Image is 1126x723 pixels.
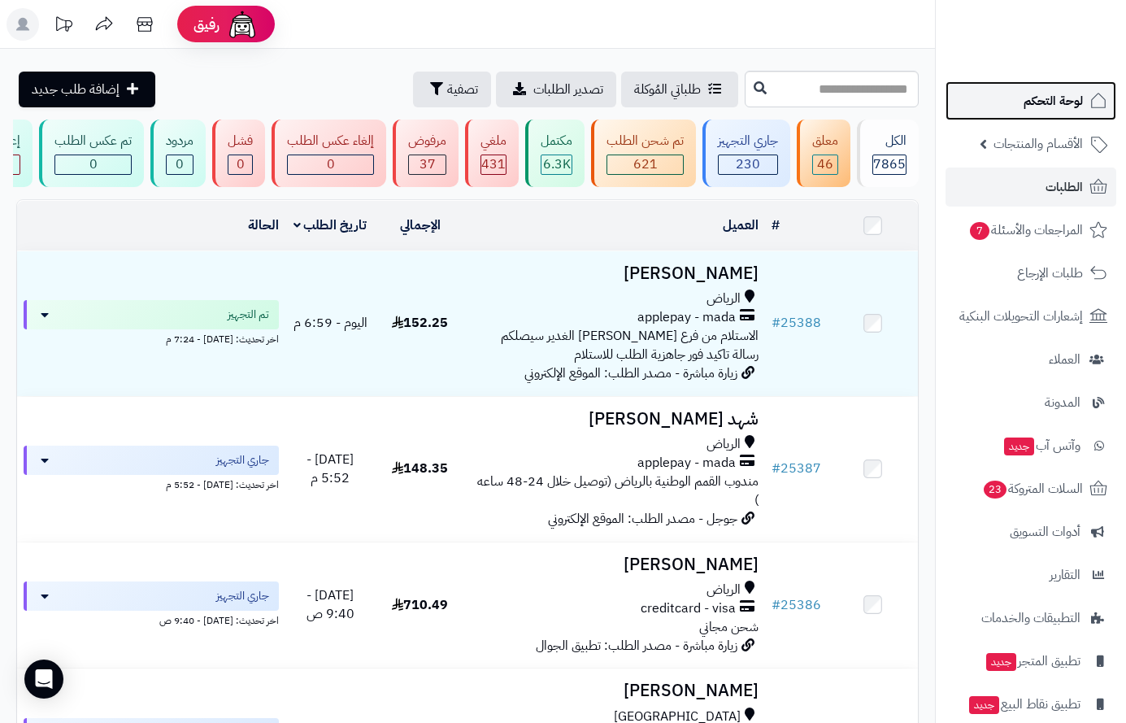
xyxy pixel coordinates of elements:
[873,155,906,174] span: 7865
[813,155,837,174] div: 46
[772,595,780,615] span: #
[985,650,1080,673] span: تطبيق المتجر
[228,155,252,174] div: 0
[634,80,701,99] span: طلباتي المُوكلة
[392,595,448,615] span: 710.49
[982,477,1083,500] span: السلات المتروكة
[541,132,572,150] div: مكتمل
[293,313,367,333] span: اليوم - 6:59 م
[89,155,98,174] span: 0
[501,326,759,364] span: الاستلام من فرع [PERSON_NAME] الغدير سيصلكم رسالة تاكيد فور جاهزية الطلب للاستلام
[946,512,1116,551] a: أدوات التسويق
[706,290,741,308] span: الرياض
[772,313,821,333] a: #25388
[986,653,1016,671] span: جديد
[481,155,506,174] span: 431
[228,132,253,150] div: فشل
[472,555,759,574] h3: [PERSON_NAME]
[772,459,780,478] span: #
[420,155,436,174] span: 37
[167,155,193,174] div: 0
[408,132,446,150] div: مرفوض
[772,595,821,615] a: #25386
[268,120,389,187] a: إلغاء عكس الطلب 0
[946,211,1116,250] a: المراجعات والأسئلة7
[637,454,736,473] span: applepay - mada
[588,120,699,187] a: تم شحن الطلب 621
[993,133,1083,155] span: الأقسام والمنتجات
[193,15,220,34] span: رفيق
[699,617,759,637] span: شحن مجاني
[288,155,373,174] div: 0
[543,155,571,174] span: 6.3K
[736,155,760,174] span: 230
[1017,262,1083,285] span: طلبات الإرجاع
[216,588,269,604] span: جاري التجهيز
[1045,391,1080,414] span: المدونة
[24,329,279,346] div: اخر تحديث: [DATE] - 7:24 م
[24,475,279,492] div: اخر تحديث: [DATE] - 5:52 م
[706,581,741,599] span: الرياض
[166,132,193,150] div: مردود
[226,8,259,41] img: ai-face.png
[480,132,506,150] div: ملغي
[946,426,1116,465] a: وآتس آبجديد
[293,216,367,235] a: تاريخ الطلب
[1004,438,1034,455] span: جديد
[1050,564,1080,586] span: التقارير
[812,132,838,150] div: معلق
[959,305,1083,328] span: إشعارات التحويلات البنكية
[24,611,279,628] div: اخر تحديث: [DATE] - 9:40 ص
[524,364,737,383] span: زيارة مباشرة - مصدر الطلب: الموقع الإلكتروني
[793,120,854,187] a: معلق 46
[147,120,209,187] a: مردود 0
[306,450,354,488] span: [DATE] - 5:52 م
[817,155,833,174] span: 46
[327,155,335,174] span: 0
[306,586,354,624] span: [DATE] - 9:40 ص
[772,313,780,333] span: #
[946,254,1116,293] a: طلبات الإرجاع
[968,219,1083,242] span: المراجعات والأسئلة
[1024,89,1083,112] span: لوحة التحكم
[872,132,906,150] div: الكل
[946,340,1116,379] a: العملاء
[496,72,616,107] a: تصدير الطلبات
[946,469,1116,508] a: السلات المتروكة23
[641,599,736,618] span: creditcard - visa
[719,155,777,174] div: 230
[621,72,738,107] a: طلباتي المُوكلة
[946,297,1116,336] a: إشعارات التحويلات البنكية
[946,383,1116,422] a: المدونة
[969,696,999,714] span: جديد
[946,168,1116,207] a: الطلبات
[723,216,759,235] a: العميل
[54,132,132,150] div: تم عكس الطلب
[237,155,245,174] span: 0
[1046,176,1083,198] span: الطلبات
[472,682,759,700] h3: [PERSON_NAME]
[248,216,279,235] a: الحالة
[447,80,478,99] span: تصفية
[1002,434,1080,457] span: وآتس آب
[1015,12,1111,46] img: logo-2.png
[413,72,491,107] button: تصفية
[772,216,780,235] a: #
[462,120,522,187] a: ملغي 431
[946,555,1116,595] a: التقارير
[32,80,120,99] span: إضافة طلب جديد
[36,120,147,187] a: تم عكس الطلب 0
[472,264,759,283] h3: [PERSON_NAME]
[633,155,658,174] span: 621
[55,155,131,174] div: 0
[969,221,989,240] span: 7
[536,636,737,655] span: زيارة مباشرة - مصدر الطلب: تطبيق الجوال
[983,480,1006,499] span: 23
[24,660,63,699] div: Open Intercom Messenger
[699,120,793,187] a: جاري التجهيز 230
[533,80,603,99] span: تصدير الطلبات
[287,132,374,150] div: إلغاء عكس الطلب
[637,308,736,327] span: applepay - mada
[946,599,1116,638] a: التطبيقات والخدمات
